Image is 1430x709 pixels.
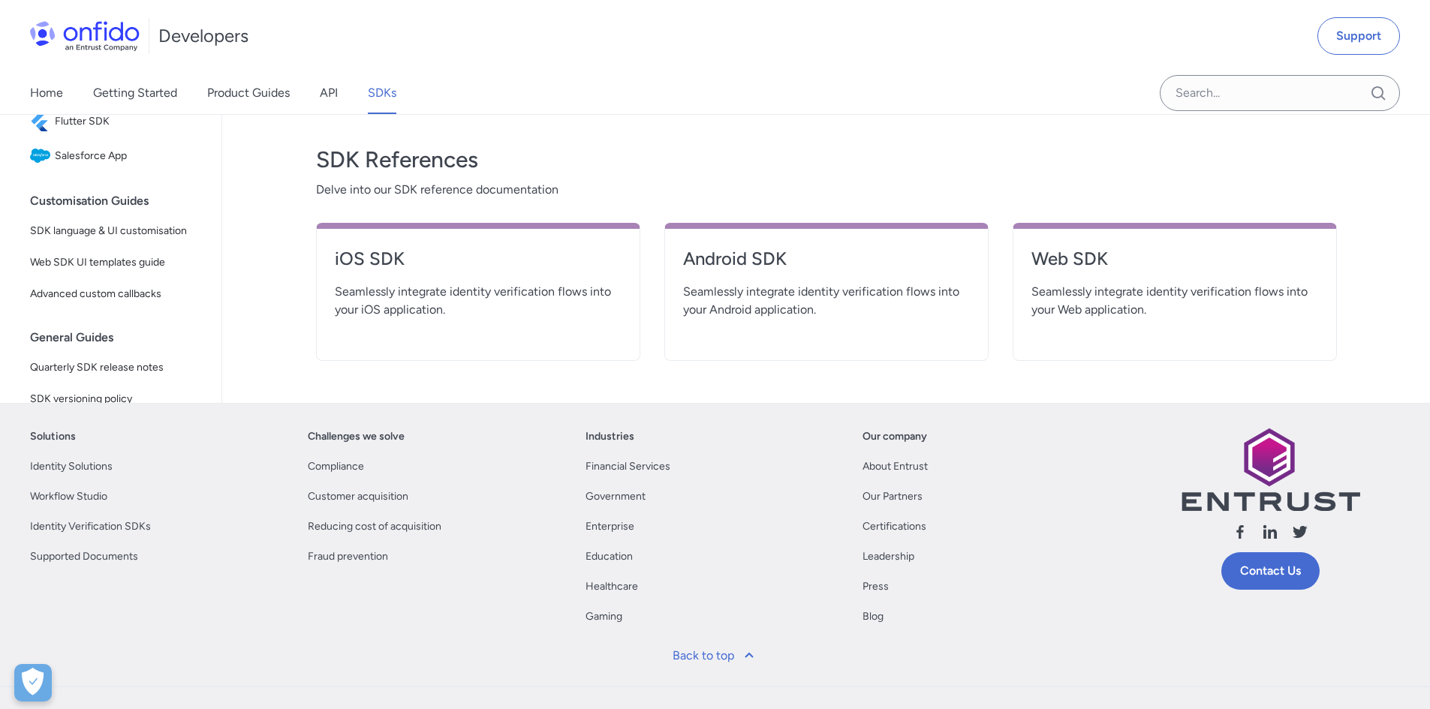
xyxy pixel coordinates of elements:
a: IconSalesforce AppSalesforce App [24,140,209,173]
a: Our company [863,428,927,446]
a: Enterprise [586,518,634,536]
a: Web SDK UI templates guide [24,248,209,278]
h1: Developers [158,24,248,48]
h4: Android SDK [683,247,970,271]
a: Press [863,578,889,596]
svg: Follow us X (Twitter) [1291,523,1309,541]
a: Certifications [863,518,926,536]
a: Home [30,72,63,114]
a: Education [586,548,633,566]
a: SDK versioning policy [24,384,209,414]
span: Seamlessly integrate identity verification flows into your iOS application. [335,283,622,319]
a: Android SDK [683,247,970,283]
a: Financial Services [586,458,670,476]
h3: SDK References [316,145,1337,175]
span: Delve into our SDK reference documentation [316,181,1337,199]
div: Cookie Preferences [14,664,52,701]
a: Workflow Studio [30,488,107,506]
h4: iOS SDK [335,247,622,271]
a: Gaming [586,608,622,626]
a: Supported Documents [30,548,138,566]
a: Leadership [863,548,914,566]
a: Follow us facebook [1231,523,1249,546]
a: Customer acquisition [308,488,408,506]
a: IconFlutter SDKFlutter SDK [24,105,209,138]
a: Industries [586,428,634,446]
span: Web SDK UI templates guide [30,254,203,272]
a: Healthcare [586,578,638,596]
a: Product Guides [207,72,290,114]
a: Advanced custom callbacks [24,279,209,309]
a: Compliance [308,458,364,476]
img: IconSalesforce App [30,146,55,167]
a: Follow us linkedin [1261,523,1279,546]
span: Seamlessly integrate identity verification flows into your Web application. [1031,283,1318,319]
span: Quarterly SDK release notes [30,359,203,377]
svg: Follow us linkedin [1261,523,1279,541]
a: Getting Started [93,72,177,114]
span: SDK language & UI customisation [30,222,203,240]
h4: Web SDK [1031,247,1318,271]
div: Customisation Guides [30,186,215,216]
a: Fraud prevention [308,548,388,566]
a: Identity Solutions [30,458,113,476]
input: Onfido search input field [1160,75,1400,111]
a: Support [1317,17,1400,55]
div: General Guides [30,323,215,353]
span: Salesforce App [55,146,203,167]
a: About Entrust [863,458,928,476]
a: iOS SDK [335,247,622,283]
a: Identity Verification SDKs [30,518,151,536]
button: Open Preferences [14,664,52,701]
span: Seamlessly integrate identity verification flows into your Android application. [683,283,970,319]
a: Our Partners [863,488,923,506]
a: Follow us X (Twitter) [1291,523,1309,546]
a: Quarterly SDK release notes [24,353,209,383]
span: SDK versioning policy [30,390,203,408]
img: IconFlutter SDK [30,111,55,132]
a: Government [586,488,646,506]
a: API [320,72,338,114]
a: Challenges we solve [308,428,405,446]
a: SDK language & UI customisation [24,216,209,246]
a: Back to top [664,638,767,674]
img: Entrust logo [1180,428,1360,511]
img: Onfido Logo [30,21,140,51]
a: Blog [863,608,884,626]
a: Reducing cost of acquisition [308,518,441,536]
a: Web SDK [1031,247,1318,283]
span: Advanced custom callbacks [30,285,203,303]
a: Contact Us [1221,552,1320,590]
a: Solutions [30,428,76,446]
a: SDKs [368,72,396,114]
svg: Follow us facebook [1231,523,1249,541]
span: Flutter SDK [55,111,203,132]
